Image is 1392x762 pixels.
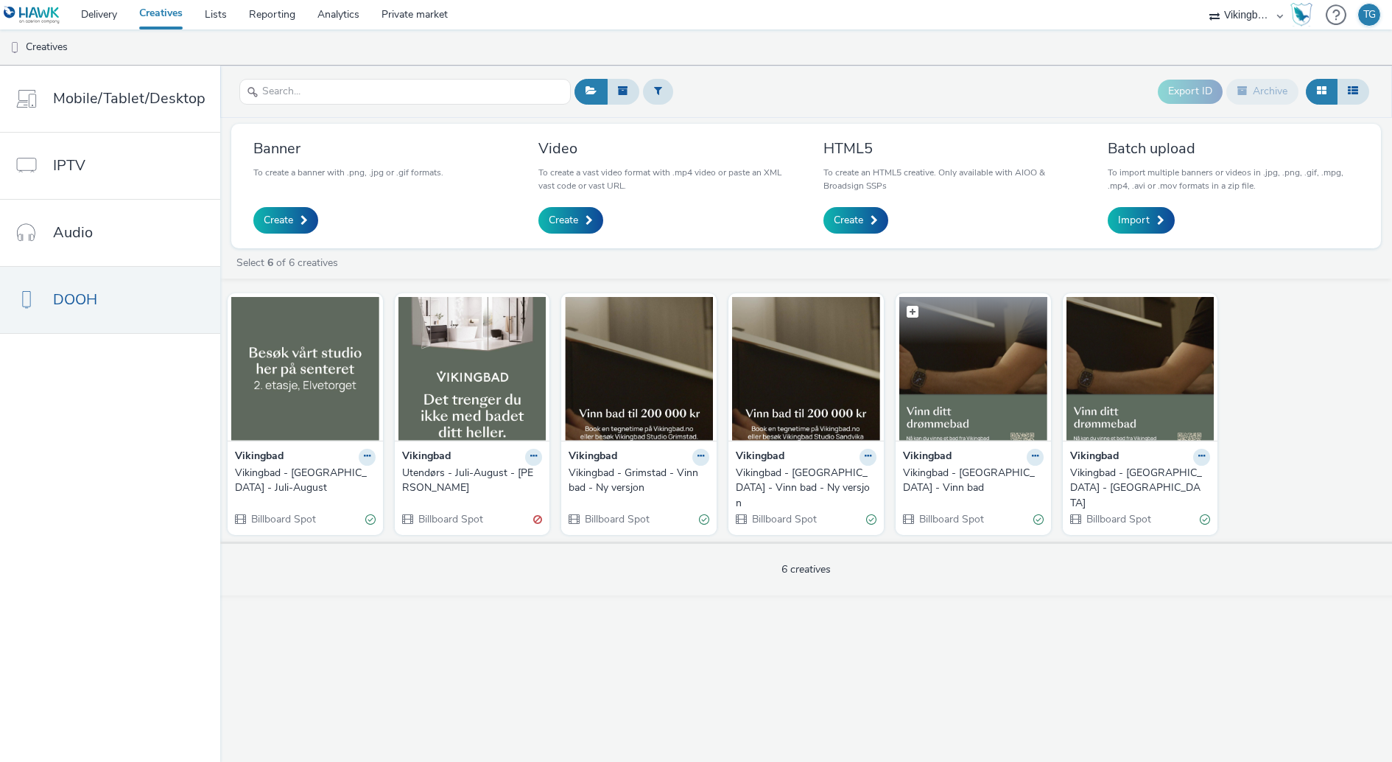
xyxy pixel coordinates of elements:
[538,207,603,234] a: Create
[417,512,483,526] span: Billboard Spot
[781,562,831,576] span: 6 creatives
[253,166,443,179] p: To create a banner with .png, .jpg or .gif formats.
[1363,4,1376,26] div: TG
[899,297,1047,441] img: Vikingbad - Sandvika - Vinn bad visual
[1108,166,1359,192] p: To import multiple banners or videos in .jpg, .png, .gif, .mpg, .mp4, .avi or .mov formats in a z...
[823,139,1075,158] h3: HTML5
[1033,512,1044,528] div: Valid
[569,466,709,496] a: Vikingbad - Grimstad - Vinn bad - Ny versjon
[834,213,863,228] span: Create
[823,207,888,234] a: Create
[235,256,344,270] a: Select of 6 creatives
[538,139,790,158] h3: Video
[699,512,709,528] div: Valid
[736,466,871,511] div: Vikingbad - [GEOGRAPHIC_DATA] - Vinn bad - Ny versjon
[1337,79,1369,104] button: Table
[903,466,1044,496] a: Vikingbad - [GEOGRAPHIC_DATA] - Vinn bad
[1066,297,1215,441] img: Vikingbad - Grimstad - Vinn Bad visual
[565,297,713,441] img: Vikingbad - Grimstad - Vinn bad - Ny versjon visual
[231,297,379,441] img: Vikingbad - Sandvika - Juli-August visual
[533,512,542,528] div: Invalid
[1085,512,1151,526] span: Billboard Spot
[4,6,60,24] img: undefined Logo
[903,449,952,466] strong: Vikingbad
[239,79,571,105] input: Search...
[53,222,93,243] span: Audio
[398,297,546,441] img: Utendørs - Juli-August - Sandvika Storsenter visual
[1070,466,1211,511] a: Vikingbad - [GEOGRAPHIC_DATA] - [GEOGRAPHIC_DATA]
[751,512,817,526] span: Billboard Spot
[1108,139,1359,158] h3: Batch upload
[1306,79,1337,104] button: Grid
[1108,207,1175,234] a: Import
[402,449,451,466] strong: Vikingbad
[1226,79,1298,104] button: Archive
[7,41,22,55] img: dooh
[267,256,273,270] strong: 6
[53,155,85,176] span: IPTV
[235,466,376,496] a: Vikingbad - [GEOGRAPHIC_DATA] - Juli-August
[823,166,1075,192] p: To create an HTML5 creative. Only available with AIOO & Broadsign SSPs
[402,466,537,496] div: Utendørs - Juli-August - [PERSON_NAME]
[1070,466,1205,511] div: Vikingbad - [GEOGRAPHIC_DATA] - [GEOGRAPHIC_DATA]
[402,466,543,496] a: Utendørs - Juli-August - [PERSON_NAME]
[264,213,293,228] span: Create
[736,449,784,466] strong: Vikingbad
[866,512,876,528] div: Valid
[235,466,370,496] div: Vikingbad - [GEOGRAPHIC_DATA] - Juli-August
[250,512,316,526] span: Billboard Spot
[569,466,703,496] div: Vikingbad - Grimstad - Vinn bad - Ny versjon
[1070,449,1119,466] strong: Vikingbad
[1200,512,1210,528] div: Valid
[1158,80,1223,103] button: Export ID
[1290,3,1318,27] a: Hawk Academy
[253,207,318,234] a: Create
[569,449,617,466] strong: Vikingbad
[903,466,1038,496] div: Vikingbad - [GEOGRAPHIC_DATA] - Vinn bad
[736,466,876,511] a: Vikingbad - [GEOGRAPHIC_DATA] - Vinn bad - Ny versjon
[53,88,205,109] span: Mobile/Tablet/Desktop
[583,512,650,526] span: Billboard Spot
[365,512,376,528] div: Valid
[1118,213,1150,228] span: Import
[918,512,984,526] span: Billboard Spot
[53,289,97,310] span: DOOH
[235,449,284,466] strong: Vikingbad
[538,166,790,192] p: To create a vast video format with .mp4 video or paste an XML vast code or vast URL.
[549,213,578,228] span: Create
[253,139,443,158] h3: Banner
[1290,3,1312,27] img: Hawk Academy
[732,297,880,441] img: Vikingbad - Sandvika - Vinn bad - Ny versjon visual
